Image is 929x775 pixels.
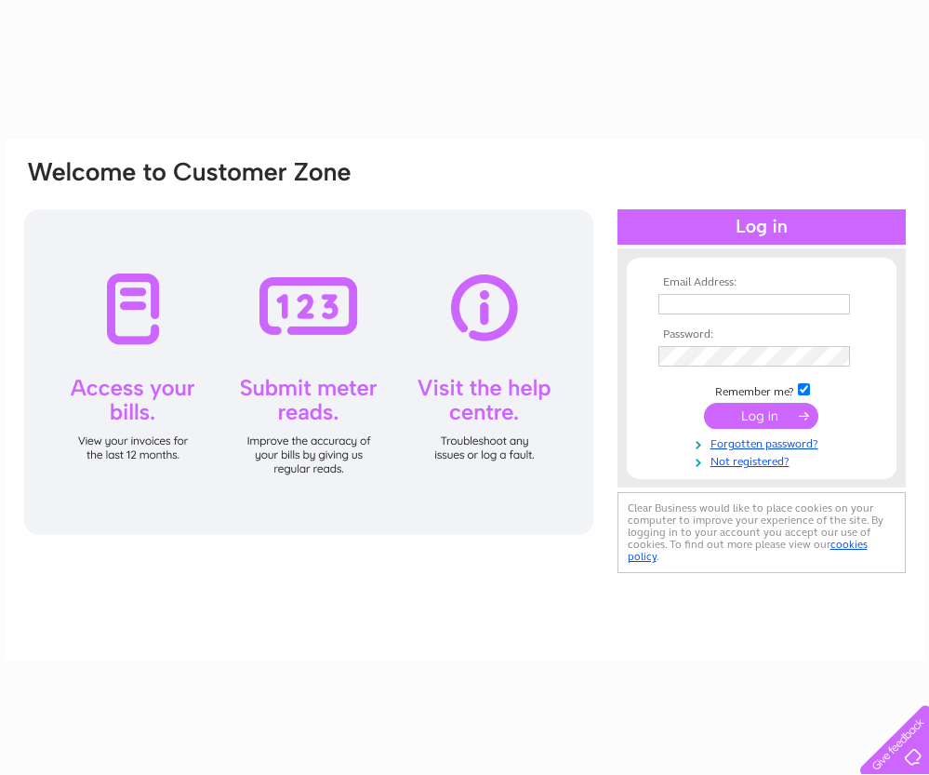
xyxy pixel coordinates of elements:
td: Remember me? [654,381,869,399]
a: Forgotten password? [658,434,869,451]
input: Submit [704,403,818,429]
div: Clear Business would like to place cookies on your computer to improve your experience of the sit... [617,492,906,573]
a: Not registered? [658,451,869,469]
th: Email Address: [654,276,869,289]
a: cookies policy [628,538,868,563]
th: Password: [654,328,869,341]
